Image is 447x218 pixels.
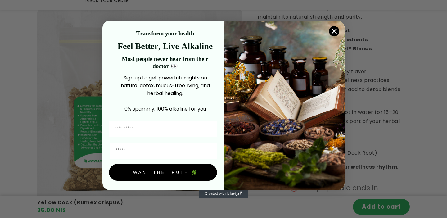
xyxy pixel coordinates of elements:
input: Email [110,143,217,159]
p: Sign up to get powerful insights on natural detox, mucus-free living, and herbal healing. [113,74,217,97]
p: 0% spammy. 100% alkaline for you [113,105,217,113]
a: Created with Klaviyo - opens in a new tab [199,190,248,198]
button: Close dialog [329,26,340,37]
button: I WANT THE TRUTH 🌿 [109,164,217,181]
img: 4a4a186a-b914-4224-87c7-990d8ecc9bca.jpeg [223,21,345,190]
strong: Feel Better, Live Alkaline [118,41,213,51]
strong: Transform your health [136,30,194,37]
input: First Name [109,121,217,137]
strong: Most people never hear from their doctor 👀 [122,56,208,69]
